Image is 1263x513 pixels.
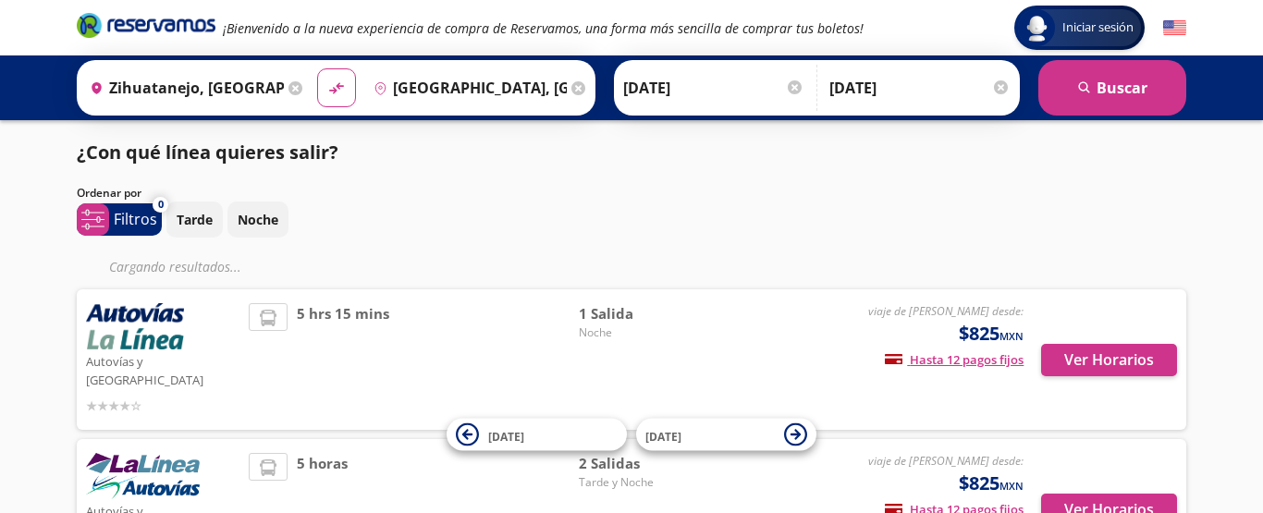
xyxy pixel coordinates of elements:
[177,210,213,229] p: Tarde
[86,349,239,389] p: Autovías y [GEOGRAPHIC_DATA]
[579,303,708,324] span: 1 Salida
[1041,344,1177,376] button: Ver Horarios
[297,303,389,416] span: 5 hrs 15 mins
[579,474,708,491] span: Tarde y Noche
[227,202,288,238] button: Noche
[579,453,708,474] span: 2 Salidas
[77,11,215,39] i: Brand Logo
[77,11,215,44] a: Brand Logo
[868,303,1024,319] em: viaje de [PERSON_NAME] desde:
[1038,60,1186,116] button: Buscar
[1055,18,1141,37] span: Iniciar sesión
[109,258,241,275] em: Cargando resultados ...
[447,419,627,451] button: [DATE]
[238,210,278,229] p: Noche
[885,351,1024,368] span: Hasta 12 pagos fijos
[114,208,157,230] p: Filtros
[77,139,338,166] p: ¿Con qué línea quieres salir?
[86,453,200,499] img: Autovías y La Línea
[959,320,1024,348] span: $825
[158,197,164,213] span: 0
[623,65,804,111] input: Elegir Fecha
[579,324,708,341] span: Noche
[86,303,184,349] img: Autovías y La Línea
[868,453,1024,469] em: viaje de [PERSON_NAME] desde:
[829,65,1011,111] input: Opcional
[77,185,141,202] p: Ordenar por
[636,419,816,451] button: [DATE]
[959,470,1024,497] span: $825
[366,65,568,111] input: Buscar Destino
[223,19,864,37] em: ¡Bienvenido a la nueva experiencia de compra de Reservamos, una forma más sencilla de comprar tus...
[82,65,284,111] input: Buscar Origen
[999,329,1024,343] small: MXN
[645,428,681,444] span: [DATE]
[166,202,223,238] button: Tarde
[77,203,162,236] button: 0Filtros
[488,428,524,444] span: [DATE]
[999,479,1024,493] small: MXN
[1163,17,1186,40] button: English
